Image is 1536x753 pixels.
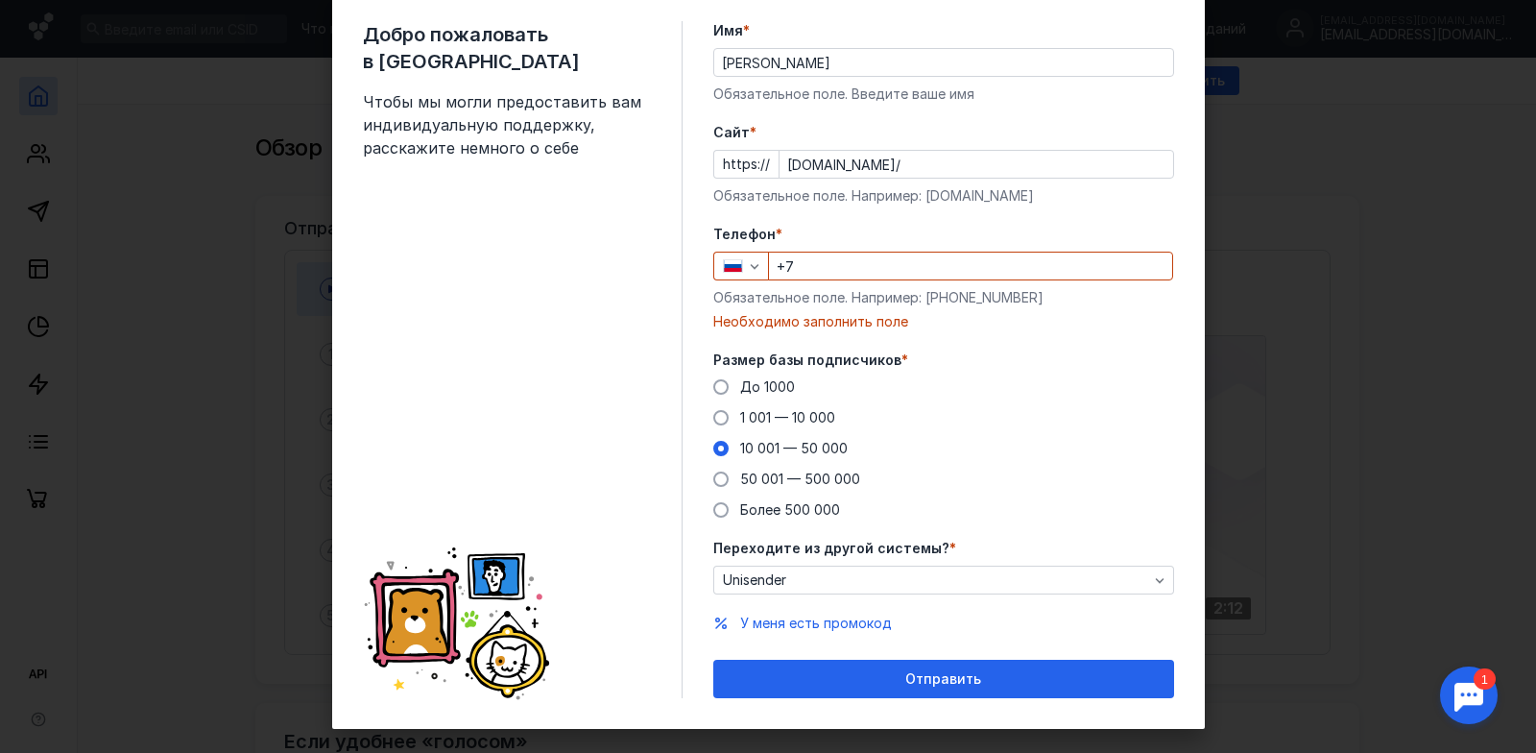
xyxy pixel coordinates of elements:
[740,440,848,456] span: 10 001 — 50 000
[713,123,750,142] span: Cайт
[713,21,743,40] span: Имя
[740,378,795,395] span: До 1000
[740,409,835,425] span: 1 001 — 10 000
[723,572,786,589] span: Unisender
[713,539,949,558] span: Переходите из другой системы?
[713,312,1174,331] div: Необходимо заполнить поле
[713,225,776,244] span: Телефон
[713,288,1174,307] div: Обязательное поле. Например: [PHONE_NUMBER]
[43,12,65,33] div: 1
[363,21,651,75] span: Добро пожаловать в [GEOGRAPHIC_DATA]
[713,186,1174,206] div: Обязательное поле. Например: [DOMAIN_NAME]
[713,85,1174,104] div: Обязательное поле. Введите ваше имя
[713,351,901,370] span: Размер базы подписчиков
[740,615,892,631] span: У меня есть промокод
[740,501,840,518] span: Более 500 000
[740,471,860,487] span: 50 001 — 500 000
[740,614,892,633] button: У меня есть промокод
[713,660,1174,698] button: Отправить
[713,566,1174,595] button: Unisender
[905,671,981,688] span: Отправить
[363,90,651,159] span: Чтобы мы могли предоставить вам индивидуальную поддержку, расскажите немного о себе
